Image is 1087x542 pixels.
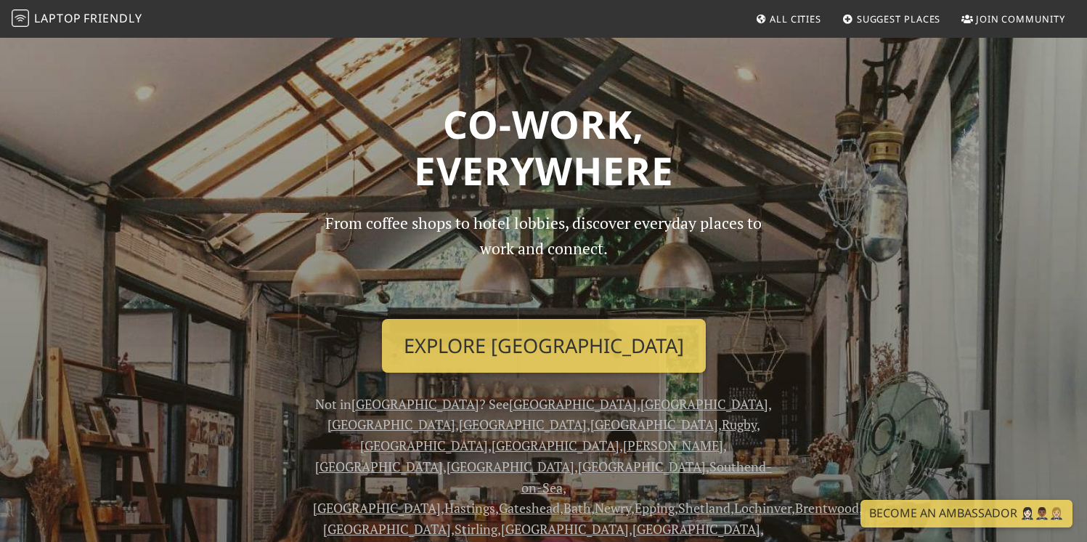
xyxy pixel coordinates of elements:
[976,12,1065,25] span: Join Community
[73,101,1014,193] h1: Co-work, Everywhere
[578,458,706,475] a: [GEOGRAPHIC_DATA]
[12,9,29,27] img: LaptopFriendly
[360,437,488,454] a: [GEOGRAPHIC_DATA]
[323,520,451,538] a: [GEOGRAPHIC_DATA]
[795,499,859,517] a: Brentwood
[34,10,81,26] span: Laptop
[734,499,791,517] a: Lochinver
[836,6,947,32] a: Suggest Places
[313,499,441,517] a: [GEOGRAPHIC_DATA]
[521,458,773,496] a: Southend-on-Sea
[459,416,587,433] a: [GEOGRAPHIC_DATA]
[749,6,827,32] a: All Cities
[12,7,142,32] a: LaptopFriendly LaptopFriendly
[722,416,757,433] a: Rugby
[590,416,718,433] a: [GEOGRAPHIC_DATA]
[492,437,619,454] a: [GEOGRAPHIC_DATA]
[860,500,1072,527] a: Become an Ambassador 🤵🏻‍♀️🤵🏾‍♂️🤵🏼‍♀️
[640,395,768,413] a: [GEOGRAPHIC_DATA]
[770,12,821,25] span: All Cities
[595,499,631,517] a: Newry
[447,458,574,475] a: [GEOGRAPHIC_DATA]
[632,520,760,538] a: [GEOGRAPHIC_DATA]
[313,211,775,307] p: From coffee shops to hotel lobbies, discover everyday places to work and connect.
[623,437,723,454] a: [PERSON_NAME]
[315,458,443,475] a: [GEOGRAPHIC_DATA]
[351,395,479,413] a: [GEOGRAPHIC_DATA]
[499,499,560,517] a: Gateshead
[382,319,706,373] a: Explore [GEOGRAPHIC_DATA]
[563,499,591,517] a: Bath
[509,395,637,413] a: [GEOGRAPHIC_DATA]
[956,6,1071,32] a: Join Community
[327,416,455,433] a: [GEOGRAPHIC_DATA]
[857,12,941,25] span: Suggest Places
[501,520,629,538] a: [GEOGRAPHIC_DATA]
[678,499,730,517] a: Shetland
[635,499,675,517] a: Epping
[444,499,495,517] a: Hastings
[84,10,142,26] span: Friendly
[455,520,497,538] a: Stirling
